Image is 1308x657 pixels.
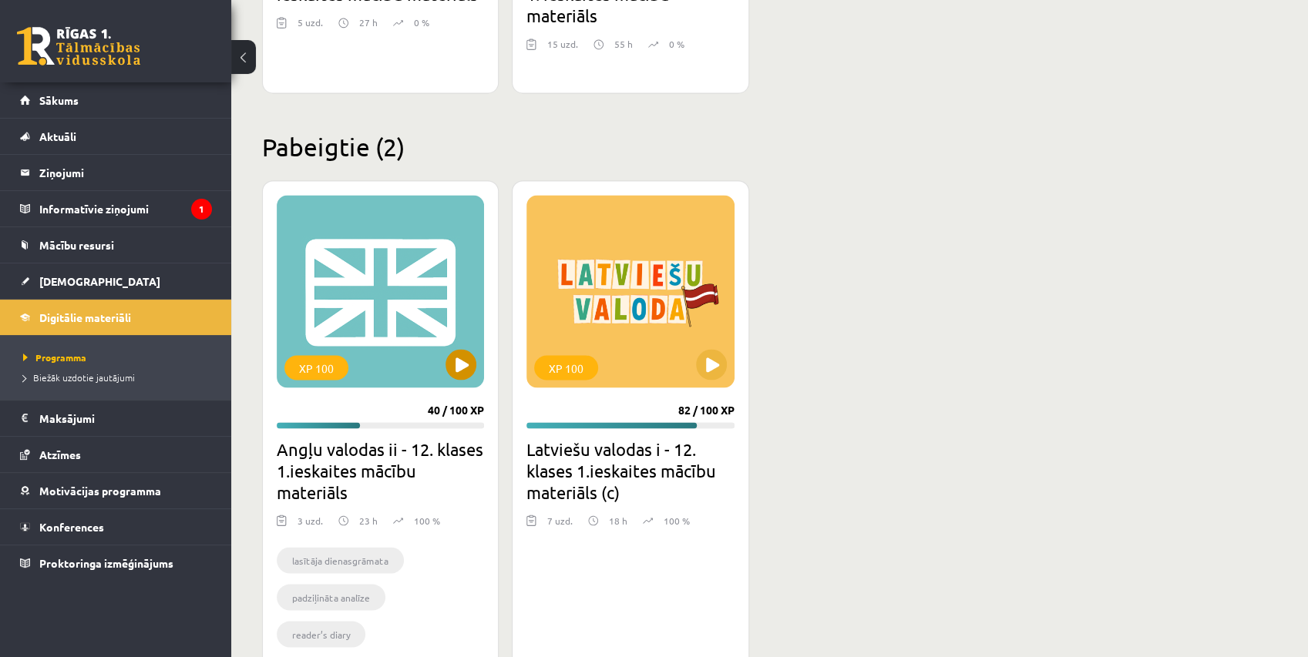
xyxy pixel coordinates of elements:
a: Motivācijas programma [20,473,212,508]
a: Ziņojumi [20,155,212,190]
legend: Maksājumi [39,401,212,436]
p: 55 h [614,37,633,51]
div: 7 uzd. [547,513,573,536]
a: Sākums [20,82,212,118]
a: Programma [23,350,216,364]
a: Mācību resursi [20,227,212,263]
legend: Ziņojumi [39,155,212,190]
span: Biežāk uzdotie jautājumi [23,371,135,384]
div: 5 uzd. [298,15,323,39]
span: [DEMOGRAPHIC_DATA] [39,274,160,288]
h2: Angļu valodas ii - 12. klases 1.ieskaites mācību materiāls [277,437,484,502]
div: XP 100 [534,355,598,380]
a: Atzīmes [20,437,212,472]
li: lasītāja dienasgrāmata [277,547,404,573]
p: 27 h [359,15,378,29]
a: Biežāk uzdotie jautājumi [23,370,216,384]
i: 1 [191,199,212,220]
span: Sākums [39,93,79,107]
a: Rīgas 1. Tālmācības vidusskola [17,27,140,65]
li: padziļināta analīze [277,584,385,610]
p: 100 % [414,513,440,527]
span: Mācību resursi [39,238,114,252]
div: 15 uzd. [547,37,578,60]
div: 3 uzd. [298,513,323,536]
a: Aktuāli [20,119,212,154]
span: Proktoringa izmēģinājums [39,556,173,570]
a: Maksājumi [20,401,212,436]
span: Atzīmes [39,447,81,461]
div: XP 100 [284,355,348,380]
p: 0 % [669,37,684,51]
p: 18 h [609,513,627,527]
span: Konferences [39,520,104,534]
span: Programma [23,351,86,364]
p: 100 % [664,513,690,527]
li: reader’s diary [277,621,365,647]
p: 23 h [359,513,378,527]
span: Motivācijas programma [39,484,161,498]
a: [DEMOGRAPHIC_DATA] [20,263,212,299]
a: Digitālie materiāli [20,300,212,335]
span: Aktuāli [39,129,76,143]
a: Konferences [20,509,212,545]
h2: Latviešu valodas i - 12. klases 1.ieskaites mācību materiāls (c) [526,437,734,502]
a: Proktoringa izmēģinājums [20,545,212,581]
legend: Informatīvie ziņojumi [39,191,212,226]
p: 0 % [414,15,429,29]
h2: Pabeigtie (2) [262,132,1249,162]
a: Informatīvie ziņojumi1 [20,191,212,226]
span: Digitālie materiāli [39,310,131,324]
